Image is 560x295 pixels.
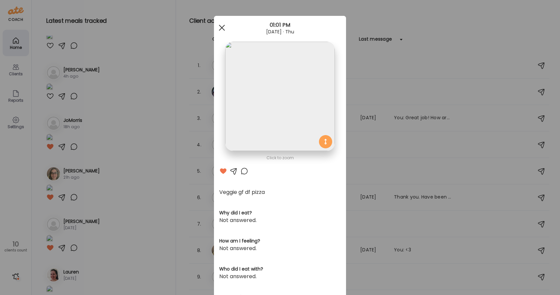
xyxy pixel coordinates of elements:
h3: Why did I eat? [219,209,341,216]
div: Not answered. [219,216,341,224]
div: Veggie gf df pizza [219,188,341,196]
div: [DATE] · Thu [214,29,346,34]
div: 01:01 PM [214,21,346,29]
img: images%2FgmSstZT9MMajQAFtUNwOfXGkKsY2%2FVk0lVAPOJt12n9XMG6Ow%2F7vCNzn2y3ft2sYx3hSX1_1080 [225,42,334,151]
h3: Who did I eat with? [219,266,341,273]
div: Click to zoom [219,154,341,162]
div: Not answered. [219,273,341,280]
h3: How am I feeling? [219,238,341,244]
div: Not answered. [219,244,341,252]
